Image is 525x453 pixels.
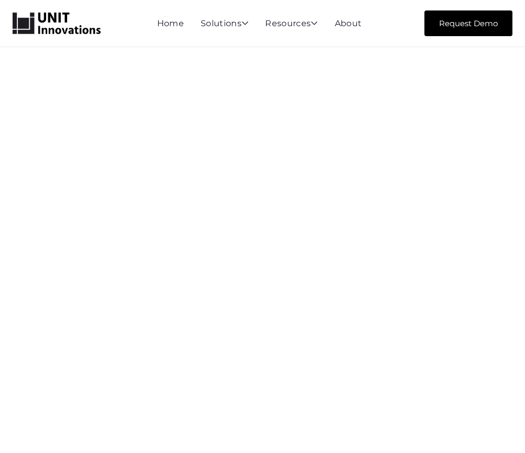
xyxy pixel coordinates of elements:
div: Solutions [201,19,248,29]
span:  [242,19,248,27]
a: About [335,18,362,28]
span:  [311,19,318,27]
a: home [13,13,101,35]
div: Resources [265,19,318,29]
div: Resources [265,19,318,29]
a: Request Demo [424,10,512,36]
a: Home [157,18,184,28]
div: Solutions [201,19,248,29]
